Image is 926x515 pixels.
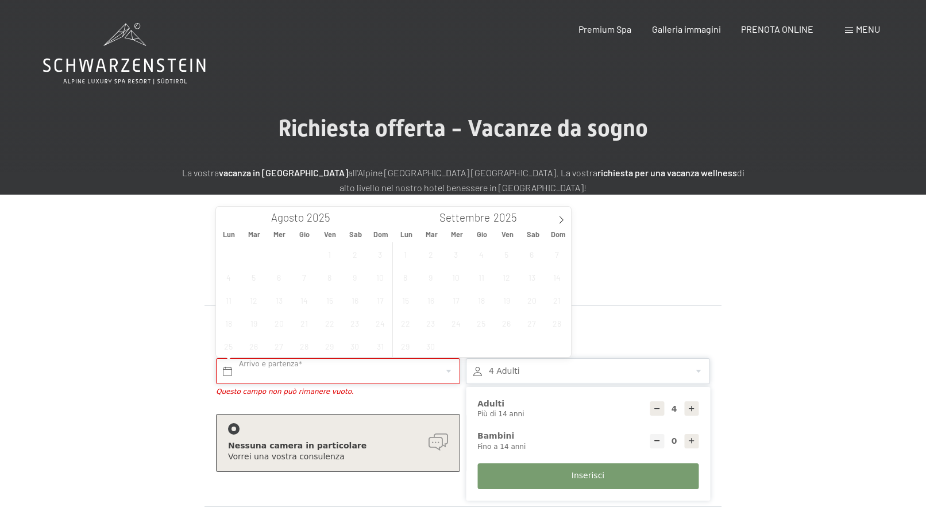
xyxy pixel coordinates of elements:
span: Agosto 11, 2025 [217,289,240,311]
span: Settembre 5, 2025 [495,243,518,265]
span: Settembre 12, 2025 [495,266,518,288]
span: Agosto 9, 2025 [344,266,366,288]
span: Settembre 21, 2025 [546,289,568,311]
span: Dom [368,231,393,238]
span: Settembre 27, 2025 [520,312,543,334]
span: Agosto 3, 2025 [369,243,391,265]
span: Settembre 20, 2025 [520,289,543,311]
span: Menu [856,24,880,34]
span: Agosto 24, 2025 [369,312,391,334]
span: Inserisci [572,470,604,482]
span: Agosto 12, 2025 [242,289,265,311]
span: Settembre 13, 2025 [520,266,543,288]
div: Questo campo non può rimanere vuoto. [216,387,460,397]
span: Agosto 2, 2025 [344,243,366,265]
span: Agosto 8, 2025 [318,266,341,288]
span: Agosto 16, 2025 [344,289,366,311]
span: Agosto 18, 2025 [217,312,240,334]
span: Gio [469,231,495,238]
span: Agosto 19, 2025 [242,312,265,334]
span: Settembre 8, 2025 [394,266,416,288]
span: Settembre 2, 2025 [419,243,442,265]
span: Agosto 31, 2025 [369,335,391,357]
span: Agosto 13, 2025 [268,289,290,311]
span: Mar [241,231,267,238]
span: Lun [216,231,241,238]
span: Mer [267,231,292,238]
span: Agosto 17, 2025 [369,289,391,311]
span: Settembre 22, 2025 [394,312,416,334]
span: Settembre 6, 2025 [520,243,543,265]
span: Settembre 7, 2025 [546,243,568,265]
span: Settembre 11, 2025 [470,266,492,288]
span: Settembre 9, 2025 [419,266,442,288]
span: Agosto 5, 2025 [242,266,265,288]
a: PRENOTA ONLINE [741,24,813,34]
span: Agosto 10, 2025 [369,266,391,288]
span: Sab [520,231,546,238]
span: Settembre 25, 2025 [470,312,492,334]
span: Agosto 30, 2025 [344,335,366,357]
span: Settembre 24, 2025 [445,312,467,334]
span: Settembre 10, 2025 [445,266,467,288]
span: Agosto 6, 2025 [268,266,290,288]
span: Settembre 16, 2025 [419,289,442,311]
span: Dom [546,231,571,238]
span: Settembre 26, 2025 [495,312,518,334]
a: Premium Spa [578,24,631,34]
span: Agosto 29, 2025 [318,335,341,357]
span: Settembre 1, 2025 [394,243,416,265]
span: Gio [292,231,317,238]
span: Agosto 25, 2025 [217,335,240,357]
span: Mar [419,231,444,238]
input: Year [304,211,342,224]
strong: richiesta per una vacanza wellness [597,167,737,178]
span: Settembre 19, 2025 [495,289,518,311]
span: Ven [318,231,343,238]
span: Settembre 4, 2025 [470,243,492,265]
span: Agosto 21, 2025 [293,312,315,334]
span: Richiesta offerta - Vacanze da sogno [278,115,648,142]
strong: vacanza in [GEOGRAPHIC_DATA] [219,167,348,178]
span: Settembre 3, 2025 [445,243,467,265]
span: Settembre 23, 2025 [419,312,442,334]
span: Agosto 7, 2025 [293,266,315,288]
span: Agosto 4, 2025 [217,266,240,288]
span: Settembre 14, 2025 [546,266,568,288]
span: Mer [444,231,469,238]
span: Agosto [271,212,304,223]
span: Settembre [439,212,490,223]
span: Agosto 27, 2025 [268,335,290,357]
input: Year [490,211,528,224]
span: Agosto 28, 2025 [293,335,315,357]
span: Settembre 15, 2025 [394,289,416,311]
span: Agosto 15, 2025 [318,289,341,311]
span: Settembre 28, 2025 [546,312,568,334]
span: Settembre 29, 2025 [394,335,416,357]
div: Vorrei una vostra consulenza [228,451,448,463]
a: Galleria immagini [652,24,721,34]
span: Agosto 1, 2025 [318,243,341,265]
span: Agosto 20, 2025 [268,312,290,334]
span: Agosto 23, 2025 [344,312,366,334]
span: Settembre 30, 2025 [419,335,442,357]
span: Agosto 14, 2025 [293,289,315,311]
span: Agosto 26, 2025 [242,335,265,357]
p: La vostra all'Alpine [GEOGRAPHIC_DATA] [GEOGRAPHIC_DATA]. La vostra di alto livello nel nostro ho... [176,165,750,195]
span: Settembre 18, 2025 [470,289,492,311]
span: Settembre 17, 2025 [445,289,467,311]
span: Lun [393,231,419,238]
span: Ven [495,231,520,238]
button: Inserisci [477,463,699,489]
span: Sab [343,231,368,238]
div: Nessuna camera in particolare [228,440,448,452]
span: Agosto 22, 2025 [318,312,341,334]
